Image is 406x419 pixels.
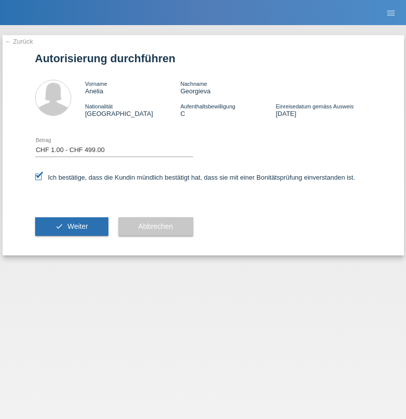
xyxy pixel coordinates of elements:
[139,222,173,230] span: Abbrechen
[35,174,355,181] label: Ich bestätige, dass die Kundin mündlich bestätigt hat, dass sie mit einer Bonitätsprüfung einvers...
[118,217,193,236] button: Abbrechen
[85,102,181,117] div: [GEOGRAPHIC_DATA]
[67,222,88,230] span: Weiter
[180,81,207,87] span: Nachname
[35,52,371,65] h1: Autorisierung durchführen
[386,8,396,18] i: menu
[276,103,353,109] span: Einreisedatum gemäss Ausweis
[55,222,63,230] i: check
[35,217,108,236] button: check Weiter
[180,102,276,117] div: C
[276,102,371,117] div: [DATE]
[180,103,235,109] span: Aufenthaltsbewilligung
[85,81,107,87] span: Vorname
[85,103,113,109] span: Nationalität
[180,80,276,95] div: Georgieva
[5,38,33,45] a: ← Zurück
[381,10,401,16] a: menu
[85,80,181,95] div: Anelia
